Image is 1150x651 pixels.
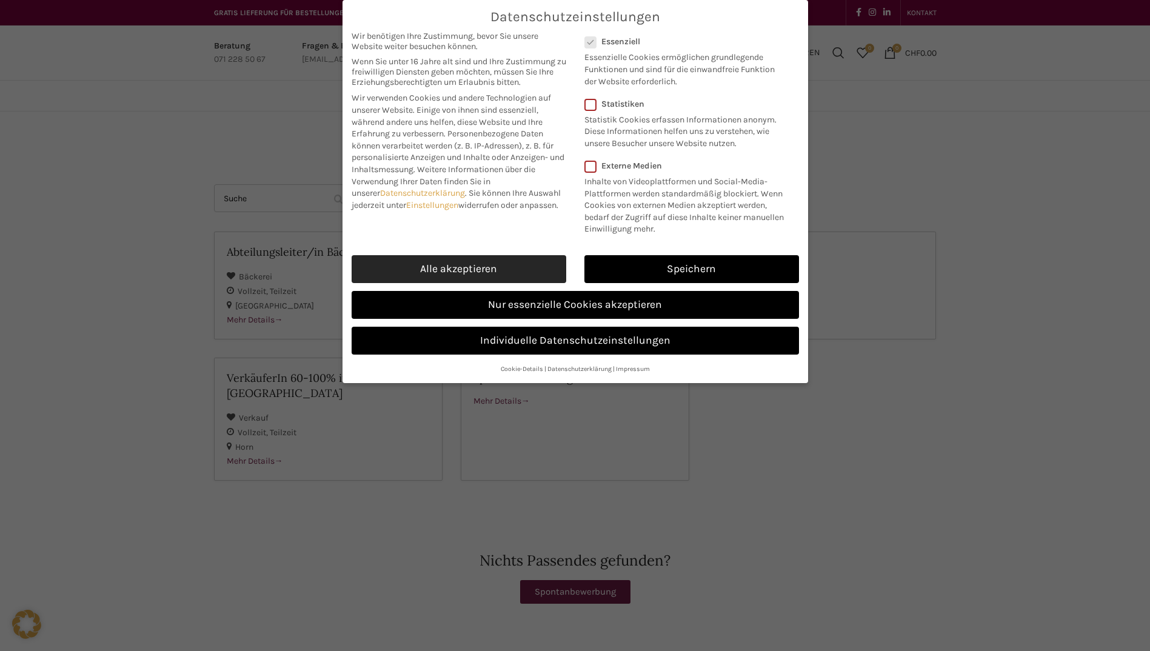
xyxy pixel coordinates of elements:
[616,365,650,373] a: Impressum
[352,327,799,355] a: Individuelle Datenschutzeinstellungen
[352,93,551,139] span: Wir verwenden Cookies und andere Technologien auf unserer Website. Einige von ihnen sind essenzie...
[352,56,566,87] span: Wenn Sie unter 16 Jahre alt sind und Ihre Zustimmung zu freiwilligen Diensten geben möchten, müss...
[406,200,458,210] a: Einstellungen
[584,109,783,150] p: Statistik Cookies erfassen Informationen anonym. Diese Informationen helfen uns zu verstehen, wie...
[352,291,799,319] a: Nur essenzielle Cookies akzeptieren
[380,188,465,198] a: Datenschutzerklärung
[352,31,566,52] span: Wir benötigen Ihre Zustimmung, bevor Sie unsere Website weiter besuchen können.
[501,365,543,373] a: Cookie-Details
[352,164,535,198] span: Weitere Informationen über die Verwendung Ihrer Daten finden Sie in unserer .
[584,36,783,47] label: Essenziell
[352,255,566,283] a: Alle akzeptieren
[584,255,799,283] a: Speichern
[584,171,791,235] p: Inhalte von Videoplattformen und Social-Media-Plattformen werden standardmäßig blockiert. Wenn Co...
[352,188,561,210] span: Sie können Ihre Auswahl jederzeit unter widerrufen oder anpassen.
[584,161,791,171] label: Externe Medien
[584,47,783,87] p: Essenzielle Cookies ermöglichen grundlegende Funktionen und sind für die einwandfreie Funktion de...
[352,129,564,175] span: Personenbezogene Daten können verarbeitet werden (z. B. IP-Adressen), z. B. für personalisierte A...
[547,365,612,373] a: Datenschutzerklärung
[584,99,783,109] label: Statistiken
[490,9,660,25] span: Datenschutzeinstellungen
